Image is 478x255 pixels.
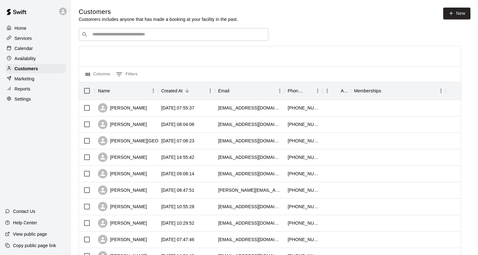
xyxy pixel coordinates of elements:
[84,69,112,79] button: Select columns
[288,187,319,193] div: +19257669978
[218,105,281,111] div: heather.dellasantina@gmail.com
[15,96,31,102] p: Settings
[183,86,192,95] button: Sort
[205,86,215,96] button: Menu
[332,86,341,95] button: Sort
[230,86,238,95] button: Sort
[13,220,37,226] p: Help Center
[351,82,446,100] div: Memberships
[161,154,194,160] div: 2025-09-08 14:55:42
[436,86,446,96] button: Menu
[354,82,381,100] div: Memberships
[288,82,304,100] div: Phone Number
[161,121,194,127] div: 2025-09-09 08:04:06
[5,54,66,63] a: Availability
[161,187,194,193] div: 2025-09-08 08:47:51
[5,74,66,84] a: Marketing
[322,82,351,100] div: Age
[313,86,322,96] button: Menu
[114,69,139,79] button: Show filters
[158,82,215,100] div: Created At
[79,8,238,16] h5: Customers
[161,203,194,210] div: 2025-09-07 10:55:28
[288,220,319,226] div: +16503530813
[5,23,66,33] a: Home
[13,242,56,249] p: Copy public page link
[161,171,194,177] div: 2025-09-08 09:08:14
[5,84,66,94] a: Reports
[15,76,34,82] p: Marketing
[161,138,194,144] div: 2025-09-09 07:08:23
[443,8,470,19] a: New
[15,35,32,41] p: Services
[304,86,313,95] button: Sort
[161,82,183,100] div: Created At
[98,103,147,113] div: [PERSON_NAME]
[98,82,110,100] div: Name
[161,236,194,243] div: 2025-09-07 07:47:46
[15,55,36,62] p: Availability
[5,94,66,104] a: Settings
[98,169,147,178] div: [PERSON_NAME]
[215,82,285,100] div: Email
[98,120,147,129] div: [PERSON_NAME]
[341,82,348,100] div: Age
[15,25,27,31] p: Home
[110,86,119,95] button: Sort
[15,86,30,92] p: Reports
[98,218,147,228] div: [PERSON_NAME]
[218,121,281,127] div: ryanod@gmail.com
[218,187,281,193] div: steven.savage36@yahoo.com
[5,64,66,73] a: Customers
[5,34,66,43] a: Services
[218,154,281,160] div: jdoshi99@gmail.com
[15,65,38,72] p: Customers
[161,220,194,226] div: 2025-09-07 10:29:52
[322,86,332,96] button: Menu
[218,138,281,144] div: darrenbraz@gmail.com
[381,86,390,95] button: Sort
[285,82,322,100] div: Phone Number
[288,154,319,160] div: +19163858007
[15,45,33,52] p: Calendar
[5,44,66,53] a: Calendar
[288,105,319,111] div: +19257681998
[98,152,147,162] div: [PERSON_NAME]
[13,231,47,237] p: View public page
[98,185,147,195] div: [PERSON_NAME]
[98,202,147,211] div: [PERSON_NAME]
[218,82,230,100] div: Email
[98,235,147,244] div: [PERSON_NAME]
[288,138,319,144] div: +15109094011
[288,171,319,177] div: +15103053211
[95,82,158,100] div: Name
[218,220,281,226] div: mfischbe@stanford.edu
[13,208,35,215] p: Contact Us
[161,105,194,111] div: 2025-09-10 07:55:37
[288,203,319,210] div: +14158468319
[98,136,194,146] div: [PERSON_NAME][GEOGRAPHIC_DATA]
[275,86,285,96] button: Menu
[79,16,238,22] p: Customers includes anyone that has made a booking at your facility in the past.
[288,121,319,127] div: +19252026567
[218,171,281,177] div: cindykuni00@yahoo.com
[218,236,281,243] div: ofcbaum@gmail.com
[218,203,281,210] div: kimboltonanderson@gmail.com
[288,236,319,243] div: +19259979669
[79,28,268,41] div: Search customers by name or email
[149,86,158,96] button: Menu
